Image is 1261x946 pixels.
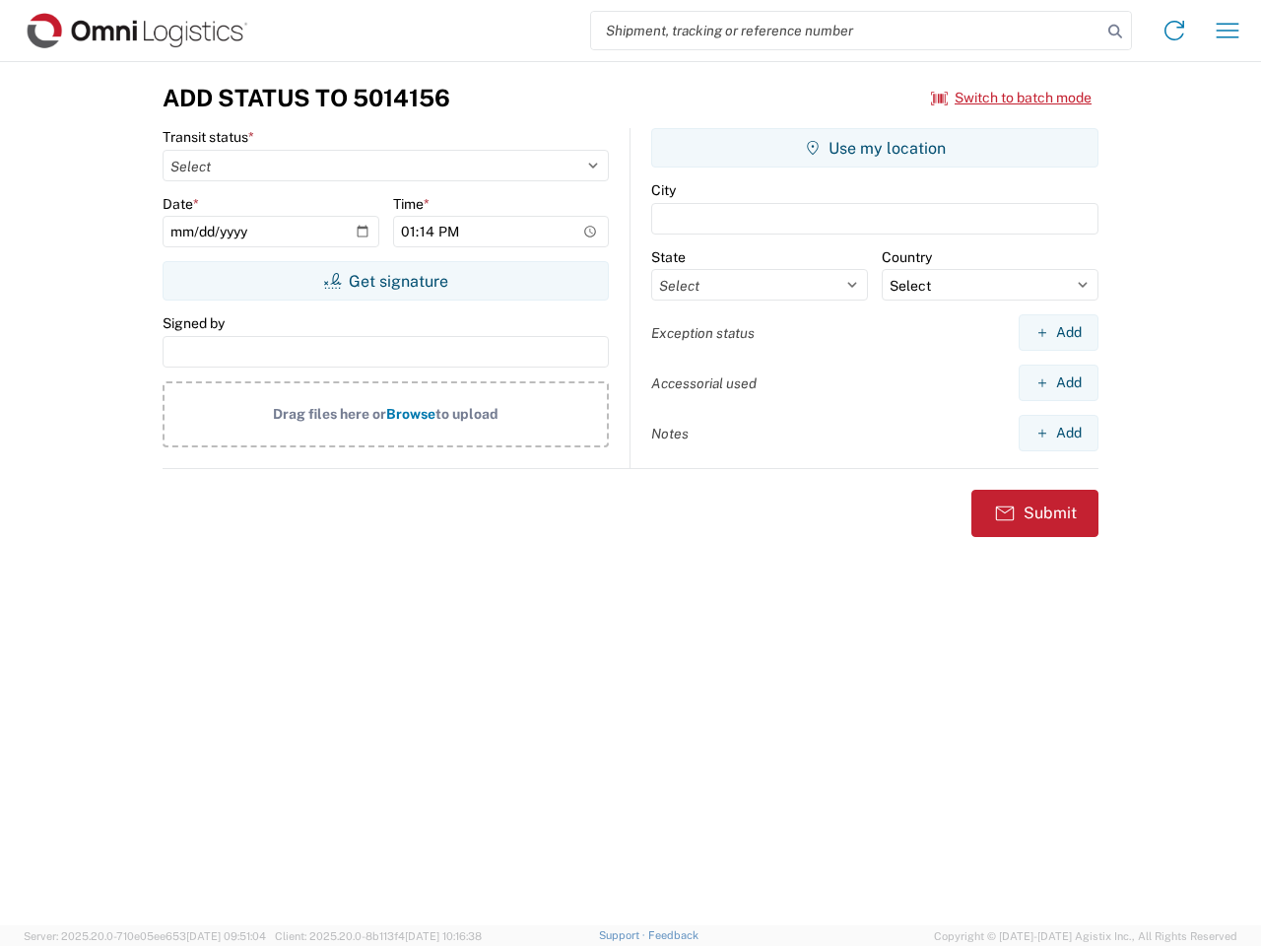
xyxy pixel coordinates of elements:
[1019,415,1098,451] button: Add
[651,181,676,199] label: City
[163,84,450,112] h3: Add Status to 5014156
[934,927,1237,945] span: Copyright © [DATE]-[DATE] Agistix Inc., All Rights Reserved
[275,930,482,942] span: Client: 2025.20.0-8b113f4
[651,248,686,266] label: State
[435,406,498,422] span: to upload
[405,930,482,942] span: [DATE] 10:16:38
[651,425,689,442] label: Notes
[163,261,609,301] button: Get signature
[24,930,266,942] span: Server: 2025.20.0-710e05ee653
[651,324,755,342] label: Exception status
[651,128,1098,168] button: Use my location
[648,929,698,941] a: Feedback
[971,490,1098,537] button: Submit
[599,929,648,941] a: Support
[386,406,435,422] span: Browse
[186,930,266,942] span: [DATE] 09:51:04
[163,314,225,332] label: Signed by
[882,248,932,266] label: Country
[591,12,1101,49] input: Shipment, tracking or reference number
[273,406,386,422] span: Drag files here or
[393,195,430,213] label: Time
[163,128,254,146] label: Transit status
[1019,365,1098,401] button: Add
[931,82,1092,114] button: Switch to batch mode
[163,195,199,213] label: Date
[1019,314,1098,351] button: Add
[651,374,757,392] label: Accessorial used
